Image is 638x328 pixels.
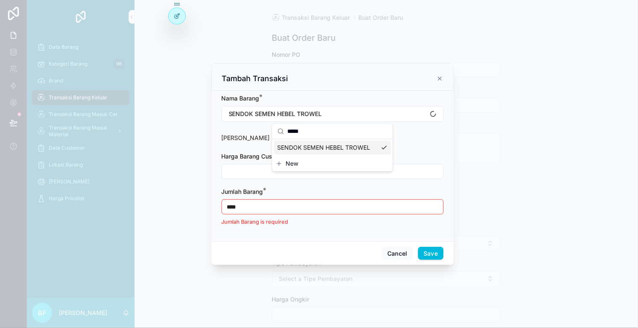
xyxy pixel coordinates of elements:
span: Nama Barang [222,95,259,102]
span: New [286,159,299,168]
span: [PERSON_NAME] [222,134,270,141]
span: SENDOK SEMEN HEBEL TROWEL [278,143,371,152]
p: Jumlah Barang is required [222,218,444,226]
button: New [276,159,389,168]
button: Select Button [222,106,444,122]
span: Jumlah Barang [222,188,263,195]
h3: Tambah Transaksi [222,74,289,84]
button: Cancel [382,247,413,260]
span: SENDOK SEMEN HEBEL TROWEL [229,110,322,118]
button: Save [418,247,443,260]
span: Harga Barang Custom [222,153,283,160]
div: Suggestions [273,139,393,156]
